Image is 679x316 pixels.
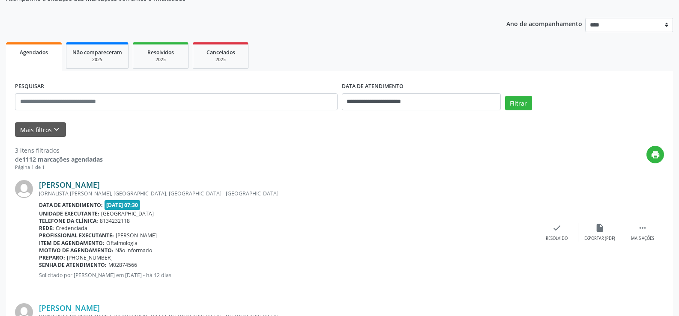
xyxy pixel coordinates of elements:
[52,125,61,134] i: keyboard_arrow_down
[22,155,103,163] strong: 1112 marcações agendadas
[15,122,66,137] button: Mais filtroskeyboard_arrow_down
[15,155,103,164] div: de
[651,150,660,159] i: print
[147,49,174,56] span: Resolvidos
[115,247,152,254] span: Não informado
[101,210,154,217] span: [GEOGRAPHIC_DATA]
[56,224,87,232] span: Credenciada
[20,49,48,56] span: Agendados
[39,254,65,261] b: Preparo:
[67,254,113,261] span: [PHONE_NUMBER]
[552,223,562,233] i: check
[106,239,138,247] span: Oftalmologia
[342,80,404,93] label: DATA DE ATENDIMENTO
[72,56,122,63] div: 2025
[631,236,654,242] div: Mais ações
[505,96,532,110] button: Filtrar
[15,164,103,171] div: Página 1 de 1
[15,180,33,198] img: img
[39,303,100,313] a: [PERSON_NAME]
[39,272,535,279] p: Solicitado por [PERSON_NAME] em [DATE] - há 12 dias
[116,232,157,239] span: [PERSON_NAME]
[39,232,114,239] b: Profissional executante:
[39,210,99,217] b: Unidade executante:
[39,190,535,197] div: JORNALISTA [PERSON_NAME], [GEOGRAPHIC_DATA], [GEOGRAPHIC_DATA] - [GEOGRAPHIC_DATA]
[39,224,54,232] b: Rede:
[199,56,242,63] div: 2025
[15,146,103,155] div: 3 itens filtrados
[39,247,114,254] b: Motivo de agendamento:
[546,236,568,242] div: Resolvido
[39,201,103,209] b: Data de atendimento:
[39,239,105,247] b: Item de agendamento:
[39,180,100,189] a: [PERSON_NAME]
[584,236,615,242] div: Exportar (PDF)
[646,146,664,163] button: print
[15,80,44,93] label: PESQUISAR
[595,223,604,233] i: insert_drive_file
[139,56,182,63] div: 2025
[39,261,107,269] b: Senha de atendimento:
[638,223,647,233] i: 
[72,49,122,56] span: Não compareceram
[39,217,98,224] b: Telefone da clínica:
[506,18,582,29] p: Ano de acompanhamento
[206,49,235,56] span: Cancelados
[108,261,137,269] span: M02874566
[100,217,130,224] span: 8134232118
[105,200,141,210] span: [DATE] 07:30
